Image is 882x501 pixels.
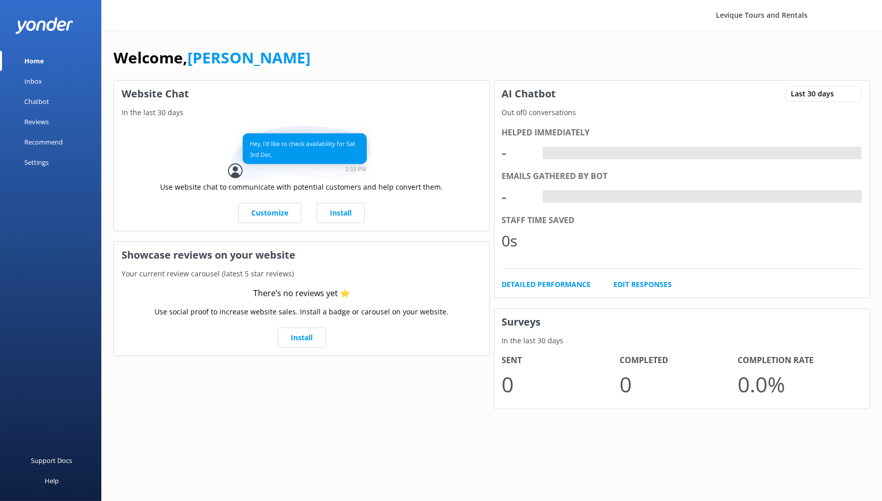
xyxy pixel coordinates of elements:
[502,126,862,139] div: Helped immediately
[738,367,856,401] p: 0.0 %
[502,140,532,165] div: -
[502,229,532,253] div: 0s
[543,147,550,160] div: -
[502,279,591,290] a: Detailed Performance
[24,91,49,112] div: Chatbot
[114,107,489,118] p: In the last 30 days
[502,214,862,227] div: Staff time saved
[113,46,311,70] h1: Welcome,
[620,367,738,401] p: 0
[24,132,63,152] div: Recommend
[238,203,301,223] a: Customize
[160,182,443,193] p: Use website chat to communicate with potential customers and help convert them.
[543,190,550,203] div: -
[253,287,350,300] div: There’s no reviews yet ⭐
[502,185,532,209] div: -
[494,309,870,335] h3: Surveys
[791,88,840,99] span: Last 30 days
[187,47,311,68] a: [PERSON_NAME]
[24,51,44,71] div: Home
[45,471,59,491] div: Help
[317,203,365,223] a: Install
[614,279,672,290] a: Edit Responses
[502,367,620,401] p: 0
[620,354,738,367] h4: Completed
[24,71,42,91] div: Inbox
[155,306,448,317] p: Use social proof to increase website sales. Install a badge or carousel on your website.
[502,354,620,367] h4: Sent
[114,268,489,279] p: Your current review carousel (latest 5 star reviews)
[31,450,72,471] div: Support Docs
[494,107,870,118] p: Out of 0 conversations
[716,10,808,20] span: Levique Tours and Rentals
[502,170,862,183] div: Emails gathered by bot
[15,17,73,34] img: yonder-white-logo.png
[278,328,326,348] a: Install
[494,335,870,346] p: In the last 30 days
[114,242,489,268] h3: Showcase reviews on your website
[738,354,856,367] h4: Completion Rate
[494,81,564,107] h3: AI Chatbot
[228,126,375,181] img: conversation...
[24,112,49,132] div: Reviews
[24,152,49,172] div: Settings
[114,81,489,107] h3: Website Chat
